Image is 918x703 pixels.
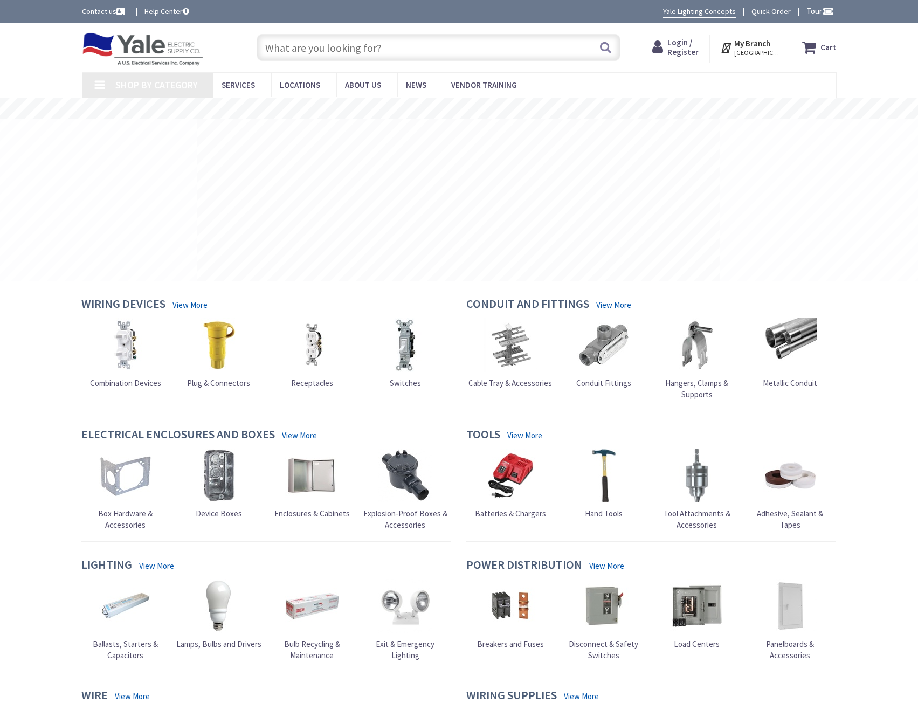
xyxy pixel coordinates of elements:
a: Combination Devices Combination Devices [90,318,161,389]
span: Receptacles [291,378,333,388]
span: Combination Devices [90,378,161,388]
span: News [406,80,426,90]
a: Box Hardware & Accessories Box Hardware & Accessories [81,449,170,531]
a: Cart [802,38,837,57]
div: My Branch [GEOGRAPHIC_DATA], [GEOGRAPHIC_DATA] [720,38,780,57]
span: Plug & Connectors [187,378,250,388]
a: Exit & Emergency Lighting Exit & Emergency Lighting [361,579,450,661]
h4: Power Distribution [466,558,582,574]
span: Metallic Conduit [763,378,817,388]
a: Device Boxes Device Boxes [192,449,246,519]
a: Conduit Fittings Conduit Fittings [576,318,631,389]
a: Switches Switches [378,318,432,389]
a: View More [589,560,624,571]
span: Tour [806,6,834,16]
span: Login / Register [667,37,699,57]
a: View More [172,299,208,311]
a: Plug & Connectors Plug & Connectors [187,318,250,389]
img: Bulb Recycling & Maintenance [285,579,339,633]
a: Breakers and Fuses Breakers and Fuses [477,579,544,650]
img: Metallic Conduit [763,318,817,372]
a: Lamps, Bulbs and Drivers Lamps, Bulbs and Drivers [176,579,261,650]
a: Hand Tools Hand Tools [577,449,631,519]
span: Load Centers [674,639,720,649]
span: [GEOGRAPHIC_DATA], [GEOGRAPHIC_DATA] [734,49,780,57]
h4: Lighting [81,558,132,574]
input: What are you looking for? [257,34,620,61]
span: Exit & Emergency Lighting [376,639,434,660]
span: Lamps, Bulbs and Drivers [176,639,261,649]
span: Panelboards & Accessories [766,639,814,660]
a: Tool Attachments & Accessories Tool Attachments & Accessories [653,449,741,531]
h4: Tools [466,428,500,443]
a: Adhesive, Sealant & Tapes Adhesive, Sealant & Tapes [746,449,834,531]
a: Ballasts, Starters & Capacitors Ballasts, Starters & Capacitors [81,579,170,661]
a: Batteries & Chargers Batteries & Chargers [475,449,546,519]
a: Quick Order [751,6,791,17]
h4: Conduit and Fittings [466,297,589,313]
a: Hangers, Clamps & Supports Hangers, Clamps & Supports [653,318,741,401]
a: View More [507,430,542,441]
a: Disconnect & Safety Switches Disconnect & Safety Switches [560,579,648,661]
img: Adhesive, Sealant & Tapes [763,449,817,502]
img: Conduit Fittings [577,318,631,372]
img: Hand Tools [577,449,631,502]
a: View More [564,691,599,702]
span: Adhesive, Sealant & Tapes [757,508,823,530]
img: Panelboards & Accessories [763,579,817,633]
img: Hangers, Clamps & Supports [670,318,724,372]
span: Bulb Recycling & Maintenance [284,639,340,660]
img: Exit & Emergency Lighting [378,579,432,633]
a: Help Center [144,6,189,17]
strong: Cart [820,38,837,57]
a: View More [139,560,174,571]
span: Hangers, Clamps & Supports [665,378,728,399]
a: View More [596,299,631,311]
a: View More [115,691,150,702]
a: Load Centers Load Centers [670,579,724,650]
span: Tool Attachments & Accessories [664,508,730,530]
a: View More [282,430,317,441]
span: Explosion-Proof Boxes & Accessories [363,508,447,530]
img: Receptacles [285,318,339,372]
h4: Electrical Enclosures and Boxes [81,428,275,443]
a: Panelboards & Accessories Panelboards & Accessories [746,579,834,661]
img: Disconnect & Safety Switches [577,579,631,633]
a: Enclosures & Cabinets Enclosures & Cabinets [274,449,350,519]
a: Cable Tray & Accessories Cable Tray & Accessories [468,318,552,389]
img: Switches [378,318,432,372]
img: Batteries & Chargers [484,449,537,502]
a: Metallic Conduit Metallic Conduit [763,318,817,389]
a: Login / Register [652,38,699,57]
img: Explosion-Proof Boxes & Accessories [378,449,432,502]
img: Enclosures & Cabinets [285,449,339,502]
img: Breakers and Fuses [484,579,537,633]
span: Switches [390,378,421,388]
span: Device Boxes [196,508,242,519]
span: About Us [345,80,381,90]
span: Batteries & Chargers [475,508,546,519]
img: Cable Tray & Accessories [484,318,537,372]
strong: My Branch [734,38,770,49]
a: Bulb Recycling & Maintenance Bulb Recycling & Maintenance [268,579,356,661]
h4: Wiring Devices [81,297,165,313]
a: Yale Lighting Concepts [663,6,736,18]
span: Services [222,80,255,90]
span: Locations [280,80,320,90]
span: Hand Tools [585,508,623,519]
span: Disconnect & Safety Switches [569,639,638,660]
a: Contact us [82,6,127,17]
img: Combination Devices [99,318,153,372]
img: Device Boxes [192,449,246,502]
span: Enclosures & Cabinets [274,508,350,519]
a: Receptacles Receptacles [285,318,339,389]
span: Conduit Fittings [576,378,631,388]
img: Ballasts, Starters & Capacitors [99,579,153,633]
img: Box Hardware & Accessories [99,449,153,502]
img: Load Centers [670,579,724,633]
span: Shop By Category [115,79,198,91]
span: Vendor Training [451,80,517,90]
img: Tool Attachments & Accessories [670,449,724,502]
span: Ballasts, Starters & Capacitors [93,639,158,660]
img: Lamps, Bulbs and Drivers [192,579,246,633]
